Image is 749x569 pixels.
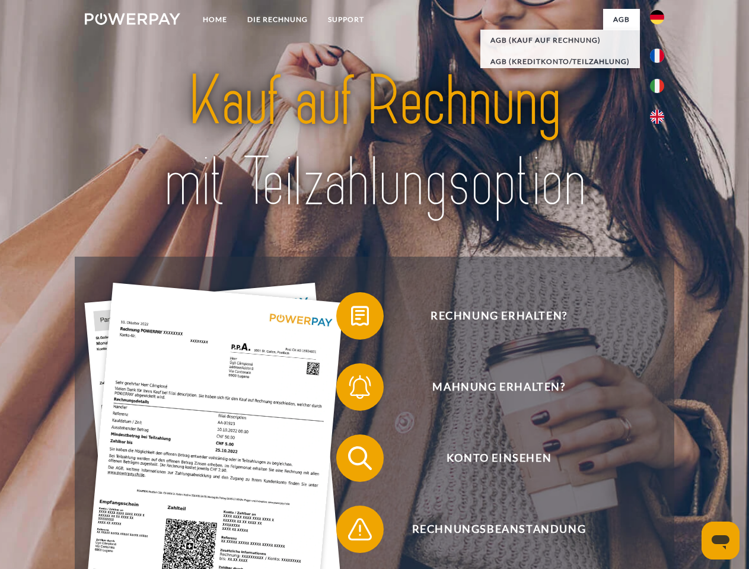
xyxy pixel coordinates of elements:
img: it [650,79,664,93]
img: qb_bell.svg [345,372,375,402]
button: Rechnung erhalten? [336,292,645,340]
a: DIE RECHNUNG [237,9,318,30]
a: SUPPORT [318,9,374,30]
a: AGB (Kauf auf Rechnung) [480,30,640,51]
a: AGB (Kreditkonto/Teilzahlung) [480,51,640,72]
a: Home [193,9,237,30]
img: qb_search.svg [345,443,375,473]
button: Rechnungsbeanstandung [336,506,645,553]
iframe: Schaltfläche zum Öffnen des Messaging-Fensters [702,522,740,560]
img: qb_warning.svg [345,514,375,544]
button: Mahnung erhalten? [336,363,645,411]
span: Mahnung erhalten? [353,363,644,411]
button: Konto einsehen [336,434,645,482]
img: title-powerpay_de.svg [113,57,636,227]
img: fr [650,49,664,63]
span: Konto einsehen [353,434,644,482]
img: de [650,10,664,24]
span: Rechnung erhalten? [353,292,644,340]
img: en [650,110,664,124]
img: qb_bill.svg [345,301,375,331]
span: Rechnungsbeanstandung [353,506,644,553]
a: agb [603,9,640,30]
img: logo-powerpay-white.svg [85,13,180,25]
